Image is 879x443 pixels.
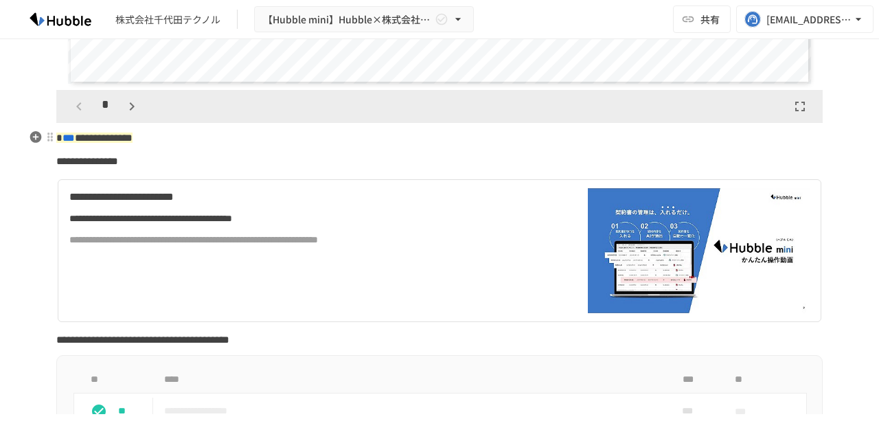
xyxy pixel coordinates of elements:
[766,11,852,28] div: [EMAIL_ADDRESS][DOMAIN_NAME]
[115,12,220,27] div: 株式会社千代田テクノル
[673,5,731,33] button: 共有
[85,398,113,425] button: status
[736,5,874,33] button: [EMAIL_ADDRESS][DOMAIN_NAME]
[16,8,104,30] img: HzDRNkGCf7KYO4GfwKnzITak6oVsp5RHeZBEM1dQFiQ
[254,6,474,33] button: 【Hubble mini】Hubble×株式会社千代田テクノル オンボーディングプロジェクト
[700,12,720,27] span: 共有
[263,11,432,28] span: 【Hubble mini】Hubble×株式会社千代田テクノル オンボーディングプロジェクト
